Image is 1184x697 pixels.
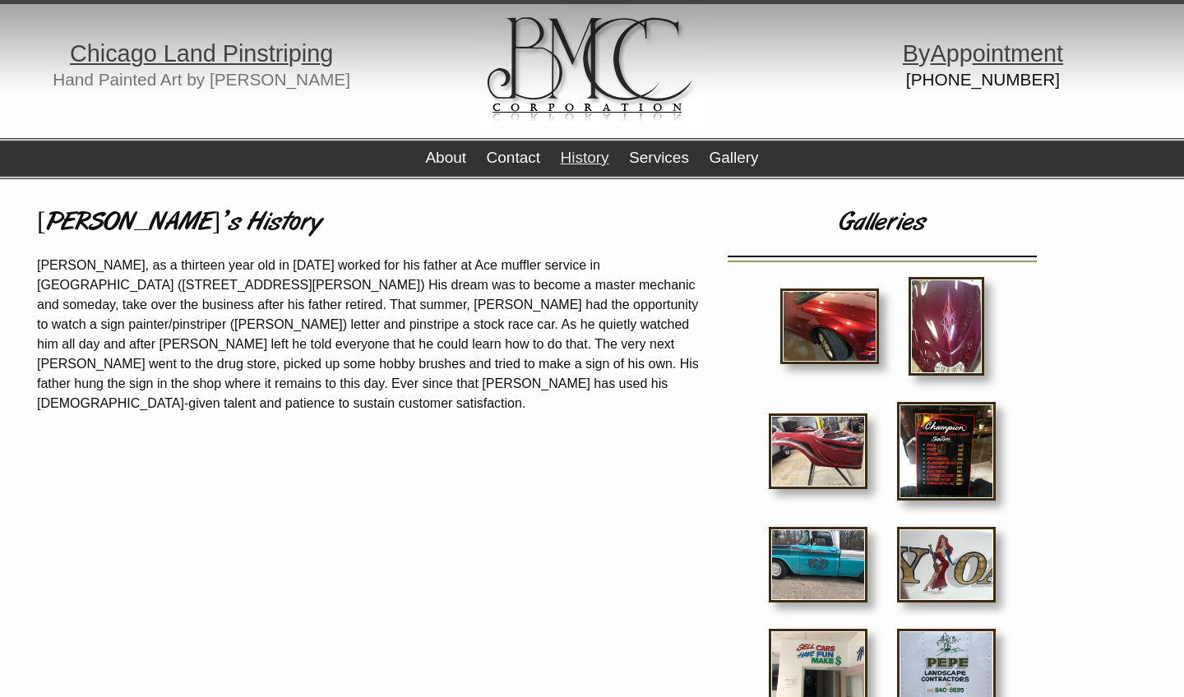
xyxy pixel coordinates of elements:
[709,149,758,166] a: Gallery
[12,74,391,86] h2: Hand Painted Art by [PERSON_NAME]
[780,288,879,364] img: IMG_1688.JPG
[144,40,289,67] span: o Land Pinstri
[769,527,867,602] img: IMG_3465.jpg
[793,45,1172,62] h1: y pp
[629,149,689,166] a: Services
[897,527,996,602] img: IMG_2550.jpg
[302,40,320,67] span: in
[478,4,707,126] img: logo.gif
[903,40,918,67] span: B
[12,45,391,62] h1: g p g
[37,256,705,413] p: [PERSON_NAME], as a thirteen year old in [DATE] worked for his father at Ace muffler service in [...
[37,204,705,243] h1: [PERSON_NAME]’s History
[906,70,1060,89] a: [PHONE_NUMBER]
[560,149,608,166] a: History
[425,149,466,166] a: About
[930,40,946,67] span: A
[487,149,540,166] a: Contact
[973,40,1063,67] span: ointment
[769,413,867,489] img: IMG_2632.jpg
[897,402,996,501] img: IMG_4294.jpg
[718,204,1047,243] h1: Galleries
[909,277,984,376] img: 29383.JPG
[70,40,131,67] span: Chica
